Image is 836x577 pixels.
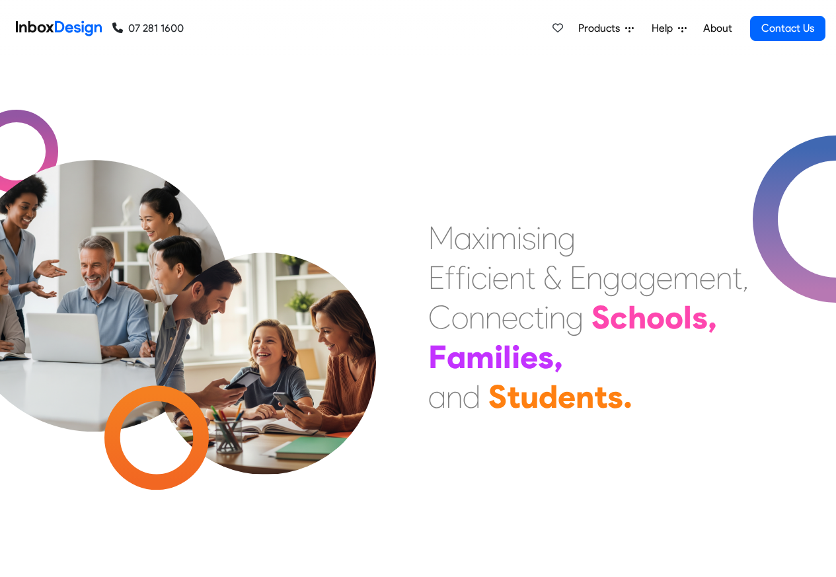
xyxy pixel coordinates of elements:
div: i [487,258,492,297]
div: i [536,218,541,258]
div: g [558,218,576,258]
div: o [646,297,665,337]
div: C [428,297,451,337]
div: h [628,297,646,337]
div: n [549,297,566,337]
div: u [520,377,539,416]
div: , [708,297,717,337]
div: n [541,218,558,258]
div: . [623,377,632,416]
a: Help [646,15,692,42]
div: l [683,297,692,337]
div: n [716,258,732,297]
div: t [507,377,520,416]
div: m [466,337,494,377]
div: n [446,377,463,416]
div: c [471,258,487,297]
div: i [517,218,522,258]
div: S [591,297,610,337]
div: e [656,258,673,297]
div: t [525,258,535,297]
div: s [522,218,536,258]
span: Products [578,20,625,36]
div: o [451,297,469,337]
div: t [732,258,742,297]
div: n [586,258,603,297]
div: a [621,258,638,297]
div: o [665,297,683,337]
div: i [494,337,503,377]
a: About [699,15,736,42]
div: s [692,297,708,337]
div: f [445,258,455,297]
a: 07 281 1600 [112,20,184,36]
div: g [566,297,584,337]
span: Help [652,20,678,36]
div: e [520,337,538,377]
div: n [469,297,485,337]
div: & [543,258,562,297]
div: a [454,218,472,258]
div: s [607,377,623,416]
div: t [534,297,544,337]
div: F [428,337,447,377]
div: g [638,258,656,297]
div: e [492,258,509,297]
div: c [610,297,628,337]
img: parents_with_child.png [127,198,404,475]
div: m [490,218,517,258]
div: i [466,258,471,297]
a: Products [573,15,639,42]
div: i [512,337,520,377]
div: f [455,258,466,297]
div: M [428,218,454,258]
div: t [594,377,607,416]
div: g [603,258,621,297]
div: e [699,258,716,297]
div: n [509,258,525,297]
a: Contact Us [750,16,825,41]
div: d [539,377,558,416]
div: i [485,218,490,258]
div: e [502,297,518,337]
div: s [538,337,554,377]
div: Maximising Efficient & Engagement, Connecting Schools, Families, and Students. [428,218,749,416]
div: a [428,377,446,416]
div: a [447,337,466,377]
div: c [518,297,534,337]
div: , [554,337,563,377]
div: , [742,258,749,297]
div: S [488,377,507,416]
div: n [485,297,502,337]
div: E [570,258,586,297]
div: d [463,377,480,416]
div: E [428,258,445,297]
div: n [576,377,594,416]
div: x [472,218,485,258]
div: i [544,297,549,337]
div: l [503,337,512,377]
div: m [673,258,699,297]
div: e [558,377,576,416]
